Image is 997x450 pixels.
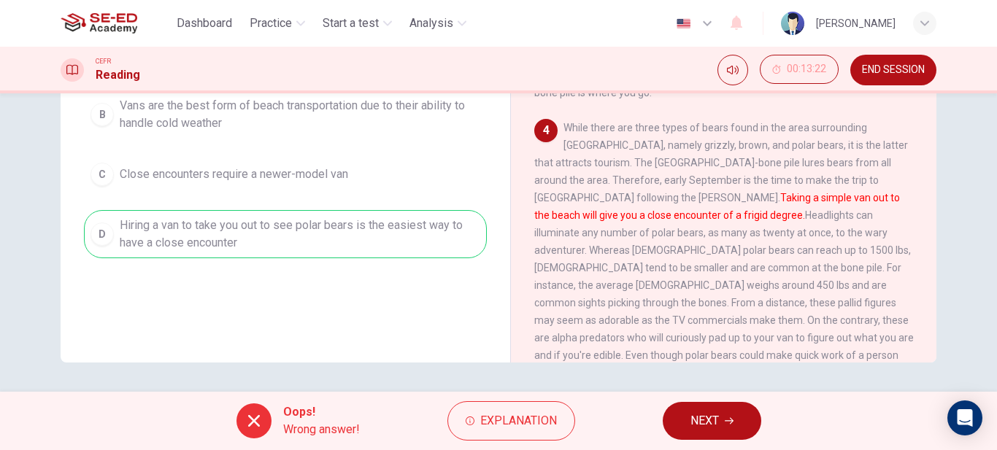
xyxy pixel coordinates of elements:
[534,122,914,414] span: While there are three types of bears found in the area surrounding [GEOGRAPHIC_DATA], namely griz...
[862,64,925,76] span: END SESSION
[787,63,826,75] span: 00:13:22
[61,9,137,38] img: SE-ED Academy logo
[816,15,896,32] div: [PERSON_NAME]
[534,119,558,142] div: 4
[663,402,761,440] button: NEXT
[323,15,379,32] span: Start a test
[177,15,232,32] span: Dashboard
[717,55,748,85] div: Mute
[760,55,839,85] div: Hide
[674,18,693,29] img: en
[317,10,398,36] button: Start a test
[760,55,839,84] button: 00:13:22
[171,10,238,36] button: Dashboard
[404,10,472,36] button: Analysis
[61,9,171,38] a: SE-ED Academy logo
[947,400,982,435] div: Open Intercom Messenger
[96,66,140,84] h1: Reading
[781,12,804,35] img: Profile picture
[409,15,453,32] span: Analysis
[283,403,360,421] span: Oops!
[447,401,575,441] button: Explanation
[850,55,936,85] button: END SESSION
[480,411,557,431] span: Explanation
[96,56,111,66] span: CEFR
[690,411,719,431] span: NEXT
[250,15,292,32] span: Practice
[244,10,311,36] button: Practice
[283,421,360,438] span: Wrong answer!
